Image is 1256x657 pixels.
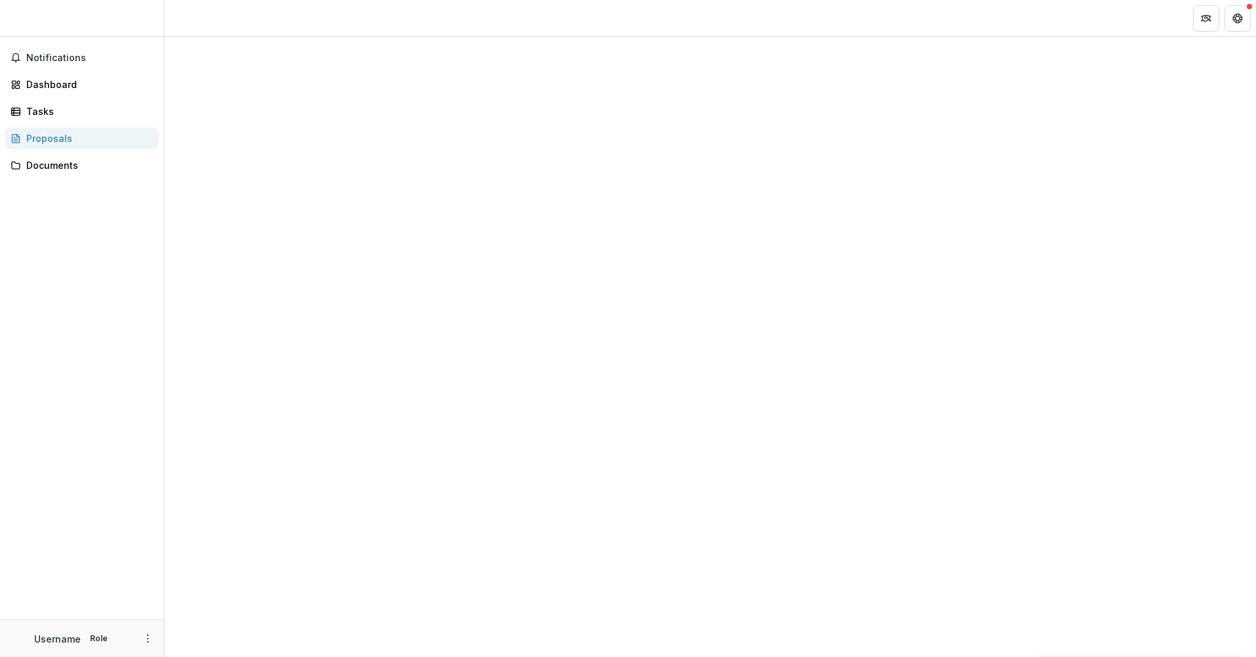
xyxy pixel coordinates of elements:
p: Role [86,633,112,645]
a: Documents [5,154,158,176]
p: Username [34,632,81,646]
a: Proposals [5,127,158,149]
div: Documents [26,158,148,172]
button: More [140,631,156,646]
div: Dashboard [26,78,148,91]
a: Dashboard [5,74,158,95]
div: Proposals [26,131,148,145]
button: Get Help [1224,5,1251,32]
span: Notifications [26,53,153,64]
div: Tasks [26,104,148,118]
button: Partners [1193,5,1219,32]
a: Tasks [5,101,158,122]
button: Notifications [5,47,158,68]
